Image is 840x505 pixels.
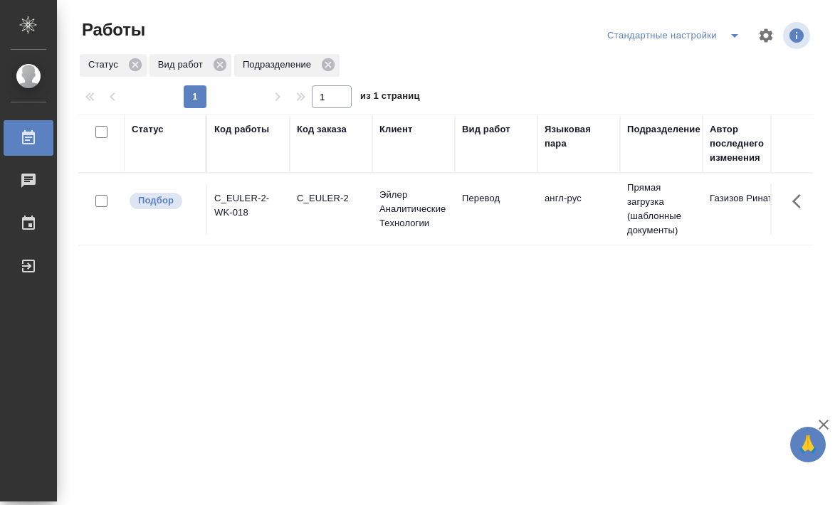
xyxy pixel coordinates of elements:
[796,430,820,459] span: 🙏
[379,122,412,137] div: Клиент
[360,87,420,108] span: из 1 страниц
[537,184,620,234] td: англ-рус
[462,122,510,137] div: Вид работ
[243,58,316,72] p: Подразделение
[620,174,703,245] td: Прямая загрузка (шаблонные документы)
[379,188,448,230] p: Эйлер Аналитические Технологии
[749,18,783,53] span: Настроить таблицу
[297,122,347,137] div: Код заказа
[78,18,145,41] span: Работы
[545,122,613,151] div: Языковая пара
[783,22,813,49] span: Посмотреть информацию
[703,184,785,234] td: Газизов Ринат
[790,427,826,462] button: 🙏
[297,191,365,206] div: C_EULER-2
[132,122,164,137] div: Статус
[80,54,147,77] div: Статус
[604,24,749,47] div: split button
[138,193,174,208] p: Подбор
[128,191,199,211] div: Можно подбирать исполнителей
[158,58,208,72] p: Вид работ
[88,58,123,72] p: Статус
[207,184,290,234] td: C_EULER-2-WK-018
[627,122,700,137] div: Подразделение
[784,184,818,218] button: Здесь прячутся важные кнопки
[462,191,530,206] p: Перевод
[234,54,340,77] div: Подразделение
[149,54,231,77] div: Вид работ
[710,122,778,165] div: Автор последнего изменения
[214,122,269,137] div: Код работы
